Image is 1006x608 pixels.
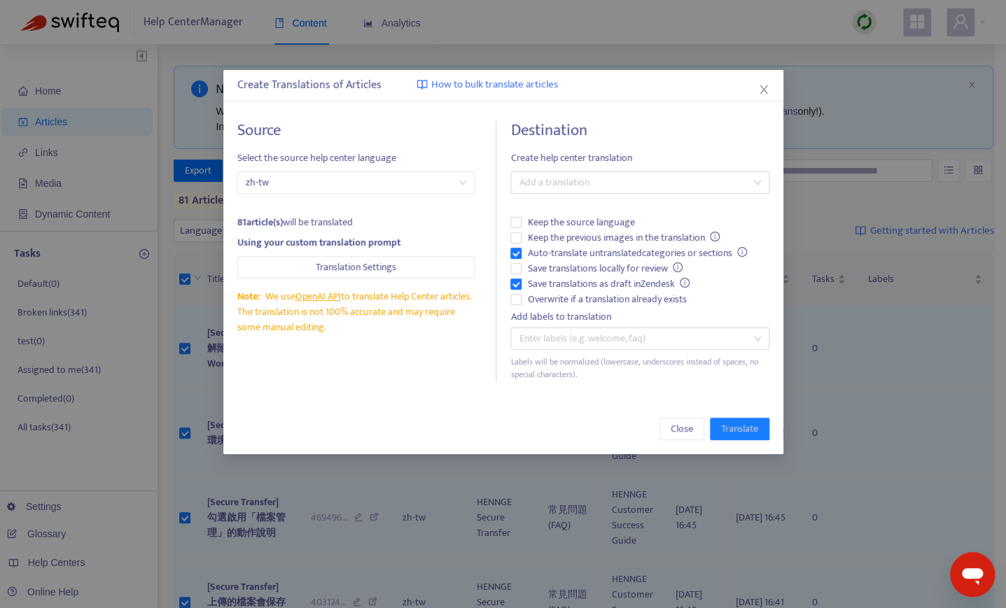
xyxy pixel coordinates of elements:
[710,418,769,440] button: Translate
[237,235,475,250] div: Using your custom translation prompt
[246,172,466,193] span: zh-tw
[431,77,558,93] span: How to bulk translate articles
[659,418,704,440] button: Close
[522,215,640,230] span: Keep the source language
[679,278,689,288] span: info-circle
[709,232,719,241] span: info-circle
[237,256,475,278] button: Translation Settings
[510,355,769,382] div: Labels will be normalized (lowercase, underscores instead of spaces, no special characters).
[736,247,746,257] span: info-circle
[237,289,475,335] div: We use to translate Help Center articles. The translation is not 100% accurate and may require so...
[950,552,995,597] iframe: メッセージングウィンドウを開くボタン
[237,150,475,166] span: Select the source help center language
[510,150,769,166] span: Create help center translation
[237,214,283,230] strong: 81 article(s)
[510,309,769,325] div: Add labels to translation
[758,84,769,95] span: close
[522,261,688,276] span: Save translations locally for review
[672,262,682,272] span: info-circle
[237,288,260,304] span: Note:
[316,260,396,275] span: Translation Settings
[671,421,693,437] span: Close
[417,77,558,93] a: How to bulk translate articles
[295,288,340,304] a: OpenAI API
[756,82,771,97] button: Close
[237,77,769,94] div: Create Translations of Articles
[237,121,475,140] h4: Source
[522,292,692,307] span: Overwrite if a translation already exists
[522,276,695,292] span: Save translations as draft in Zendesk
[510,121,769,140] h4: Destination
[522,246,753,261] span: Auto-translate untranslated categories or sections
[417,79,428,90] img: image-link
[522,230,725,246] span: Keep the previous images in the translation
[237,215,475,230] div: will be translated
